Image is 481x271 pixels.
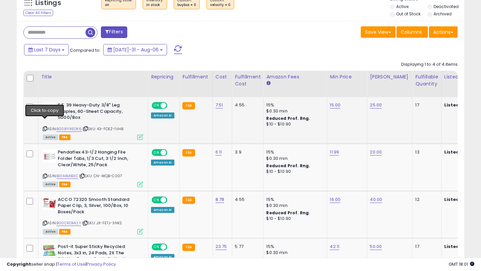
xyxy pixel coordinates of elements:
a: Terms of Use [57,261,86,267]
div: Repricing [151,73,177,80]
span: ON [152,150,161,156]
div: buybox = 0 [177,3,196,7]
span: OFF [166,103,177,108]
span: | SKU: CN-4KQB-C007 [79,173,122,179]
b: Listed Price: [444,243,475,250]
div: 4.55 [235,197,258,203]
b: Listed Price: [444,196,475,203]
span: | SKU: 43-FOEZ-1VH8 [83,126,124,131]
button: [DATE]-31 - Aug-06 [103,44,167,55]
a: 23.75 [215,243,227,250]
a: 42.11 [330,243,339,250]
button: Filters [101,26,127,38]
small: FBA [182,244,195,251]
b: Reduced Prof. Rng. [266,210,310,216]
a: B0144MIB3C [56,173,78,179]
b: S.F. 39 Heavy-Duty 3/8" Leg Staples, 60-Sheet Capacity, 5000/Box [58,102,139,122]
div: 17 [415,102,436,108]
button: Columns [396,26,428,38]
small: Amazon Fees. [266,80,270,86]
div: 15% [266,102,322,108]
span: | SKU: JX-FE7J-3NKS [82,220,122,226]
a: 16.00 [330,196,340,203]
b: Listed Price: [444,149,475,155]
b: Pendaflex 43-1/2 Hanging File Folder Tabs, 1/3 Cut, 3 1/2 Inch, Clear/White, 25/Pack [58,149,139,170]
div: Min Price [330,73,364,80]
a: 15.00 [330,102,340,108]
button: Actions [429,26,458,38]
div: $10 - $10.90 [266,216,322,222]
div: 5.77 [235,244,258,250]
a: Privacy Policy [87,261,116,267]
b: Listed Price: [444,102,475,108]
span: OFF [166,150,177,156]
label: Archived [434,11,452,17]
span: ON [152,103,161,108]
span: All listings currently available for purchase on Amazon [43,134,58,140]
span: FBA [59,229,70,235]
span: FBA [59,134,70,140]
div: Amazon AI [151,207,174,213]
div: in stock [146,3,163,7]
img: 31b+wqCra-L._SL40_.jpg [43,102,56,115]
span: FBA [59,182,70,187]
div: Fulfillable Quantity [415,73,438,87]
div: $0.30 min [266,108,322,114]
label: Active [396,4,409,9]
a: B008YX6DK6 [56,126,82,132]
img: 41ueozZub2L._SL40_.jpg [43,244,56,257]
button: Last 7 Days [24,44,69,55]
div: Amazon AI [151,160,174,166]
a: 8.78 [215,196,224,203]
small: FBA [182,197,195,204]
label: Deactivated [434,4,459,9]
span: All listings currently available for purchase on Amazon [43,229,58,235]
div: $0.30 min [266,156,322,162]
div: ASIN: [43,197,143,234]
span: ON [152,197,161,203]
span: 2025-08-14 18:01 GMT [449,261,474,267]
div: velocity = 0 [210,3,230,7]
div: 4.55 [235,102,258,108]
b: Reduced Prof. Rng. [266,115,310,121]
div: Amazon AI [151,112,174,118]
div: 12 [415,197,436,203]
a: B00CRDMLLY [56,220,81,226]
span: Compared to: [70,47,101,53]
span: ON [152,244,161,250]
small: FBA [182,102,195,109]
a: 50.00 [370,243,382,250]
div: Amazon Fees [266,73,324,80]
b: Post-it Super Sticky Recycled Notes, 3x3 in, 24 Pads, 2X The Sticking Power, Oasis Collection, 30... [58,244,139,270]
div: 13 [415,149,436,155]
a: 20.00 [370,149,382,156]
div: Fulfillment [182,73,209,80]
span: OFF [166,244,177,250]
div: on [105,3,132,7]
div: ASIN: [43,102,143,139]
a: 11.99 [330,149,339,156]
div: 15% [266,197,322,203]
img: 41xckvxMYSL._SL40_.jpg [43,149,56,163]
img: 517LZunpcpL._SL40_.jpg [43,197,56,210]
b: Reduced Prof. Rng. [266,163,310,169]
div: 3.9 [235,149,258,155]
b: ACCO 72320 Smooth Standard Paper Clip, 3, Silver, 100/Box, 10 Boxes/Pack [58,197,139,217]
strong: Copyright [7,261,31,267]
div: Title [41,73,145,80]
a: 7.51 [215,102,223,108]
span: Columns [401,29,422,35]
div: [PERSON_NAME] [370,73,410,80]
span: [DATE]-31 - Aug-06 [113,46,159,53]
a: 40.00 [370,196,382,203]
div: $10 - $10.90 [266,121,322,127]
div: 17 [415,244,436,250]
div: ASIN: [43,149,143,186]
button: Save View [361,26,395,38]
div: Fulfillment Cost [235,73,261,87]
label: Out of Stock [396,11,421,17]
div: Clear All Filters [23,10,53,16]
div: $10 - $10.90 [266,169,322,175]
div: seller snap | | [7,261,116,268]
span: All listings currently available for purchase on Amazon [43,182,58,187]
